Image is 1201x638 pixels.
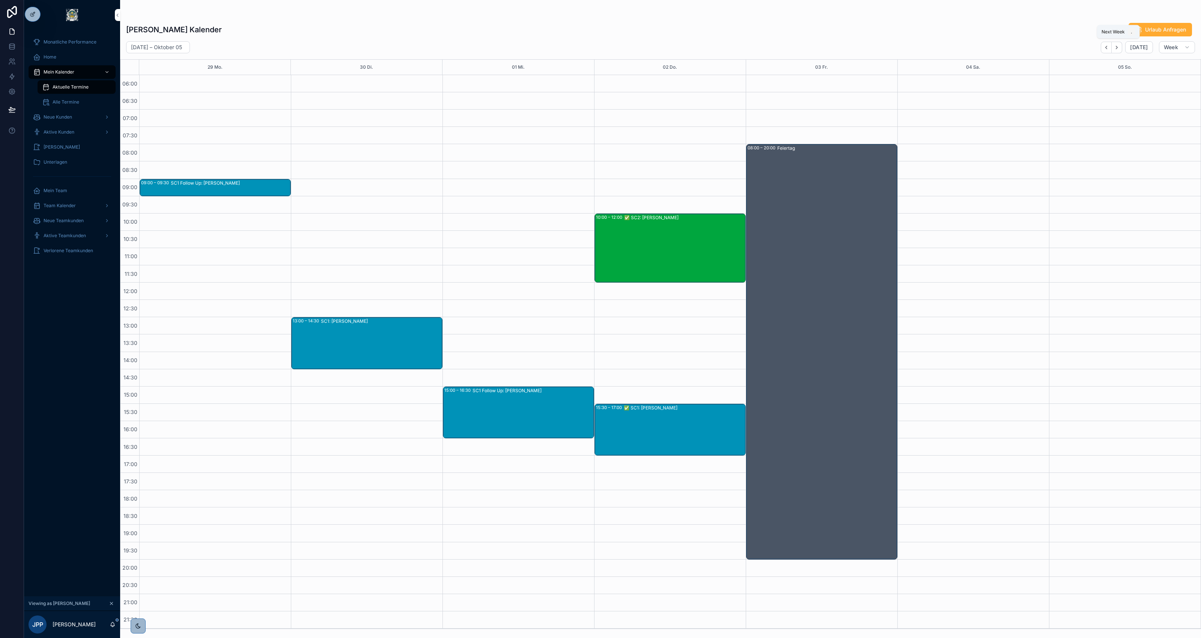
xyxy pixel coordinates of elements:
[1130,44,1148,51] span: [DATE]
[29,50,116,64] a: Home
[966,60,980,75] div: 04 Sa.
[443,387,594,438] div: 15:00 – 16:30SC1 Follow Up: [PERSON_NAME]
[444,387,473,393] div: 15:00 – 16:30
[122,547,139,554] span: 19:30
[595,214,745,282] div: 10:00 – 12:00✅ SC2: [PERSON_NAME]
[1112,42,1122,53] button: Next
[53,621,96,628] p: [PERSON_NAME]
[29,214,116,227] a: Neue Teamkunden
[595,404,745,455] div: 15:30 – 17:00✅ SC1: [PERSON_NAME]
[29,140,116,154] a: [PERSON_NAME]
[1159,41,1195,53] button: Week
[122,426,139,432] span: 16:00
[29,65,116,79] a: Mein Kalender
[44,248,93,254] span: Verlorene Teamkunden
[123,253,139,259] span: 11:00
[473,388,593,394] div: SC1 Follow Up: [PERSON_NAME]
[122,218,139,225] span: 10:00
[44,54,56,60] span: Home
[140,179,290,196] div: 09:00 – 09:30SC1 Follow Up: [PERSON_NAME]
[596,214,624,220] div: 10:00 – 12:00
[1102,29,1125,35] span: Next Week
[29,199,116,212] a: Team Kalender
[44,129,74,135] span: Aktive Kunden
[122,391,139,398] span: 15:00
[746,144,897,559] div: 08:00 – 20:00Feiertag
[777,145,897,151] div: Feiertag
[624,215,745,221] div: ✅ SC2: [PERSON_NAME]
[120,149,139,156] span: 08:00
[122,374,139,381] span: 14:30
[44,69,74,75] span: Mein Kalender
[122,616,139,623] span: 21:30
[171,180,290,186] div: SC1 Follow Up: [PERSON_NAME]
[512,60,525,75] div: 01 Mi.
[122,322,139,329] span: 13:00
[122,409,139,415] span: 15:30
[122,236,139,242] span: 10:30
[122,478,139,485] span: 17:30
[208,60,223,75] button: 29 Mo.
[29,184,116,197] a: Mein Team
[122,444,139,450] span: 16:30
[1129,29,1135,35] span: .
[44,188,67,194] span: Mein Team
[321,318,442,324] div: SC1: [PERSON_NAME]
[663,60,677,75] button: 02 Do.
[44,39,96,45] span: Monatliche Performance
[122,599,139,605] span: 21:00
[122,288,139,294] span: 12:00
[1101,42,1112,53] button: Back
[38,95,116,109] a: Alle Termine
[32,620,43,629] span: JPP
[44,159,67,165] span: Unterlagen
[815,60,828,75] button: 03 Fr.
[44,144,80,150] span: [PERSON_NAME]
[29,125,116,139] a: Aktive Kunden
[29,229,116,242] a: Aktive Teamkunden
[120,201,139,208] span: 09:30
[121,115,139,121] span: 07:00
[29,110,116,124] a: Neue Kunden
[122,305,139,311] span: 12:30
[122,357,139,363] span: 14:00
[1164,44,1178,51] span: Week
[24,30,120,267] div: scrollable content
[131,44,182,51] h2: [DATE] – Oktober 05
[360,60,373,75] div: 30 Di.
[1118,60,1132,75] button: 05 So.
[120,184,139,190] span: 09:00
[122,340,139,346] span: 13:30
[122,461,139,467] span: 17:00
[122,513,139,519] span: 18:30
[53,99,79,105] span: Alle Termine
[120,564,139,571] span: 20:00
[29,35,116,49] a: Monatliche Performance
[748,145,777,151] div: 08:00 – 20:00
[121,132,139,138] span: 07:30
[122,495,139,502] span: 18:00
[120,167,139,173] span: 08:30
[1129,23,1192,36] button: Urlaub Anfragen
[1125,41,1153,53] button: [DATE]
[44,114,72,120] span: Neue Kunden
[44,233,86,239] span: Aktive Teamkunden
[120,80,139,87] span: 06:00
[123,271,139,277] span: 11:30
[53,84,89,90] span: Aktuelle Termine
[624,405,745,411] div: ✅ SC1: [PERSON_NAME]
[141,180,171,186] div: 09:00 – 09:30
[596,405,624,411] div: 15:30 – 17:00
[120,98,139,104] span: 06:30
[292,317,442,369] div: 13:00 – 14:30SC1: [PERSON_NAME]
[126,24,222,35] h1: [PERSON_NAME] Kalender
[38,80,116,94] a: Aktuelle Termine
[29,244,116,257] a: Verlorene Teamkunden
[122,530,139,536] span: 19:00
[293,318,321,324] div: 13:00 – 14:30
[1145,26,1186,33] span: Urlaub Anfragen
